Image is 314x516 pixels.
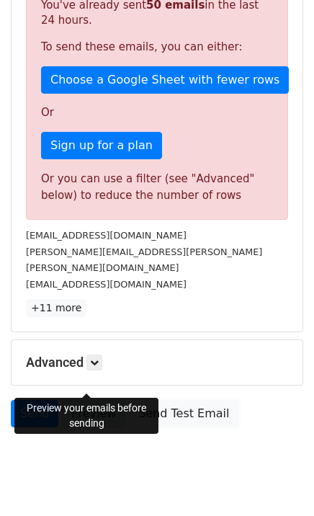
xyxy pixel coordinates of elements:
[14,398,158,434] div: Preview your emails before sending
[26,355,288,370] h5: Advanced
[11,400,58,427] a: Send
[129,400,238,427] a: Send Test Email
[26,299,86,317] a: +11 more
[41,66,289,94] a: Choose a Google Sheet with fewer rows
[242,447,314,516] iframe: Chat Widget
[242,447,314,516] div: Tiện ích trò chuyện
[41,132,162,159] a: Sign up for a plan
[26,246,262,274] small: [PERSON_NAME][EMAIL_ADDRESS][PERSON_NAME][PERSON_NAME][DOMAIN_NAME]
[41,40,273,55] p: To send these emails, you can either:
[41,105,273,120] p: Or
[26,230,187,241] small: [EMAIL_ADDRESS][DOMAIN_NAME]
[26,279,187,290] small: [EMAIL_ADDRESS][DOMAIN_NAME]
[41,171,273,203] div: Or you can use a filter (see "Advanced" below) to reduce the number of rows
